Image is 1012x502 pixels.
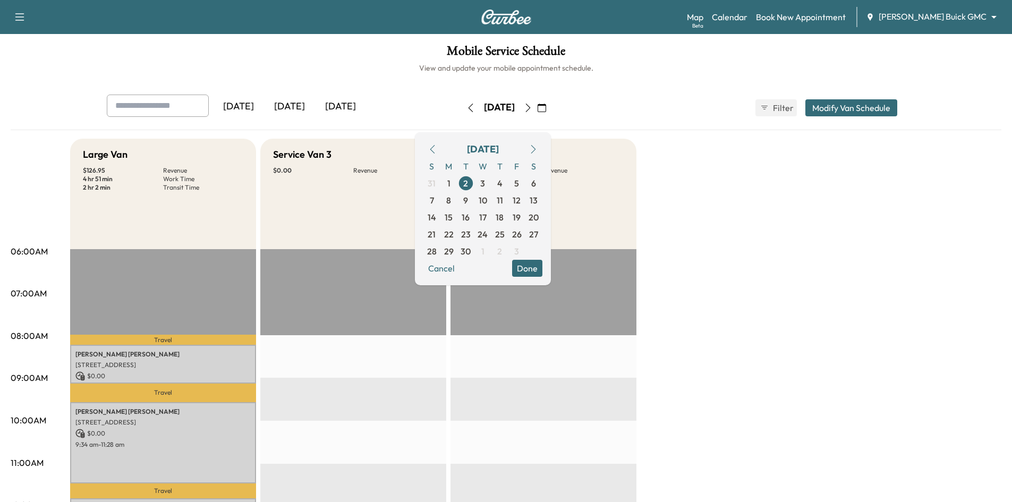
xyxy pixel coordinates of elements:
h5: Large Van [83,147,127,162]
span: 30 [461,245,471,258]
span: S [423,158,440,175]
div: [DATE] [484,101,515,114]
span: 15 [445,211,453,224]
span: T [491,158,508,175]
span: 21 [428,228,436,241]
p: 2 hr 2 min [83,183,163,192]
p: 10:00AM [11,414,46,427]
img: Curbee Logo [481,10,532,24]
span: W [474,158,491,175]
span: 2 [497,245,502,258]
span: 10 [479,194,487,207]
h5: Service Van 3 [273,147,331,162]
button: Done [512,260,542,277]
p: Transit Time [163,183,243,192]
p: Revenue [353,166,433,175]
span: T [457,158,474,175]
p: Travel [70,384,256,402]
span: 14 [428,211,436,224]
span: 5 [514,177,519,190]
p: 9:34 am - 11:28 am [75,440,251,449]
span: 29 [444,245,454,258]
a: Book New Appointment [756,11,846,23]
p: 07:00AM [11,287,47,300]
span: 31 [428,177,436,190]
span: 16 [462,211,470,224]
p: 11:00AM [11,456,44,469]
p: $ 0.00 [75,429,251,438]
span: 1 [481,245,484,258]
span: [PERSON_NAME] Buick GMC [879,11,987,23]
span: 6 [531,177,536,190]
span: 4 [497,177,503,190]
span: 8 [446,194,451,207]
p: 08:00AM [11,329,48,342]
p: $ 126.95 [83,166,163,175]
p: Travel [70,335,256,345]
div: [DATE] [213,95,264,119]
p: 06:00AM [11,245,48,258]
a: Calendar [712,11,747,23]
span: 19 [513,211,521,224]
h6: View and update your mobile appointment schedule. [11,63,1001,73]
span: 11 [497,194,503,207]
h1: Mobile Service Schedule [11,45,1001,63]
span: 3 [480,177,485,190]
p: $ 0.00 [273,166,353,175]
span: 13 [530,194,538,207]
button: Cancel [423,260,460,277]
div: [DATE] [467,142,499,157]
span: 2 [463,177,468,190]
span: M [440,158,457,175]
p: Work Time [163,175,243,183]
div: [DATE] [315,95,366,119]
span: 20 [529,211,539,224]
span: 22 [444,228,454,241]
p: Revenue [163,166,243,175]
span: 1 [447,177,450,190]
p: [PERSON_NAME] [PERSON_NAME] [75,350,251,359]
span: 12 [513,194,521,207]
button: Filter [755,99,797,116]
span: 23 [461,228,471,241]
span: S [525,158,542,175]
button: Modify Van Schedule [805,99,897,116]
p: Revenue [543,166,624,175]
span: 17 [479,211,487,224]
span: 24 [478,228,488,241]
p: [PERSON_NAME] [PERSON_NAME] [75,407,251,416]
span: 3 [514,245,519,258]
a: MapBeta [687,11,703,23]
span: 27 [529,228,538,241]
p: [STREET_ADDRESS] [75,361,251,369]
p: Travel [70,483,256,498]
span: 9 [463,194,468,207]
span: 28 [427,245,437,258]
p: [STREET_ADDRESS] [75,418,251,427]
span: 18 [496,211,504,224]
div: [DATE] [264,95,315,119]
span: 25 [495,228,505,241]
span: 26 [512,228,522,241]
div: Beta [692,22,703,30]
span: F [508,158,525,175]
p: 4 hr 51 min [83,175,163,183]
p: 09:00AM [11,371,48,384]
span: Filter [773,101,792,114]
span: 7 [430,194,434,207]
p: $ 0.00 [75,371,251,381]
